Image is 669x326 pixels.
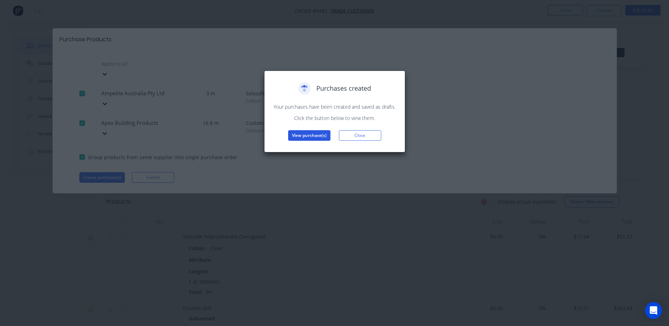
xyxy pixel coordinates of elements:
p: Click the button below to view them. [272,114,398,122]
span: Purchases created [316,84,371,93]
button: Close [339,130,381,141]
button: View purchase(s) [288,130,330,141]
div: Open Intercom Messenger [645,302,662,319]
p: Your purchases have been created and saved as drafts. [272,103,398,110]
